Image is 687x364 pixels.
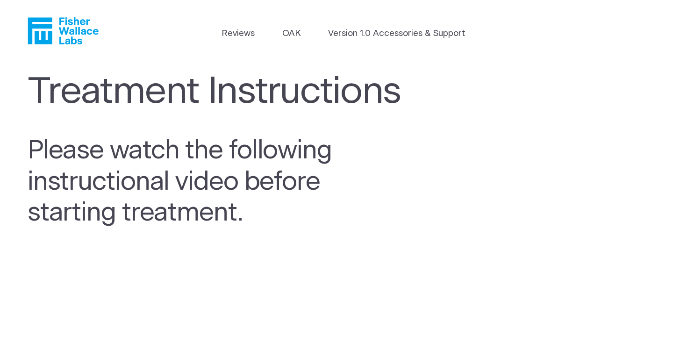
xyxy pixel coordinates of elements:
[282,27,301,40] a: OAK
[222,27,255,40] a: Reviews
[28,17,99,44] a: Fisher Wallace
[328,27,465,40] a: Version 1.0 Accessories & Support
[28,71,416,114] h1: Treatment Instructions
[28,135,373,228] h2: Please watch the following instructional video before starting treatment.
